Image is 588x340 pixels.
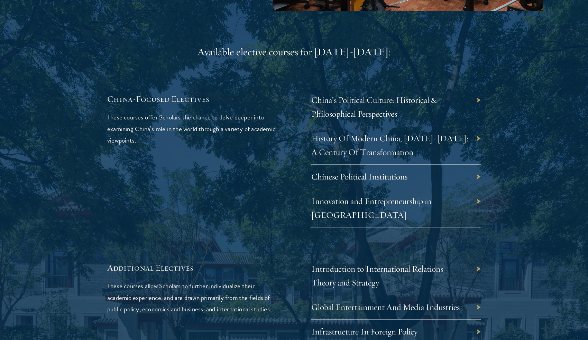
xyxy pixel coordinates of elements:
[311,263,443,288] a: Introduction to International Relations Theory and Strategy
[311,95,437,119] a: China’s Political Culture: Historical & Philosophical Perspectives
[107,93,277,105] h5: China-Focused Electives
[311,171,407,182] a: Chinese Political Institutions
[311,302,460,312] a: Global Entertainment And Media Industries
[107,280,277,314] p: These courses allow Scholars to further individualize their academic experience, and are drawn pr...
[311,326,417,337] a: Infrastructure In Foreign Policy
[107,45,481,59] div: Available elective courses for [DATE]-[DATE]:
[107,262,277,274] h5: Additional Electives
[311,133,468,157] a: History Of Modern China, [DATE]-[DATE]: A Century Of Transformation
[311,196,431,220] a: Innovation and Entrepreneurship in [GEOGRAPHIC_DATA]
[107,111,277,146] p: These courses offer Scholars the chance to delve deeper into examining China’s role in the world ...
